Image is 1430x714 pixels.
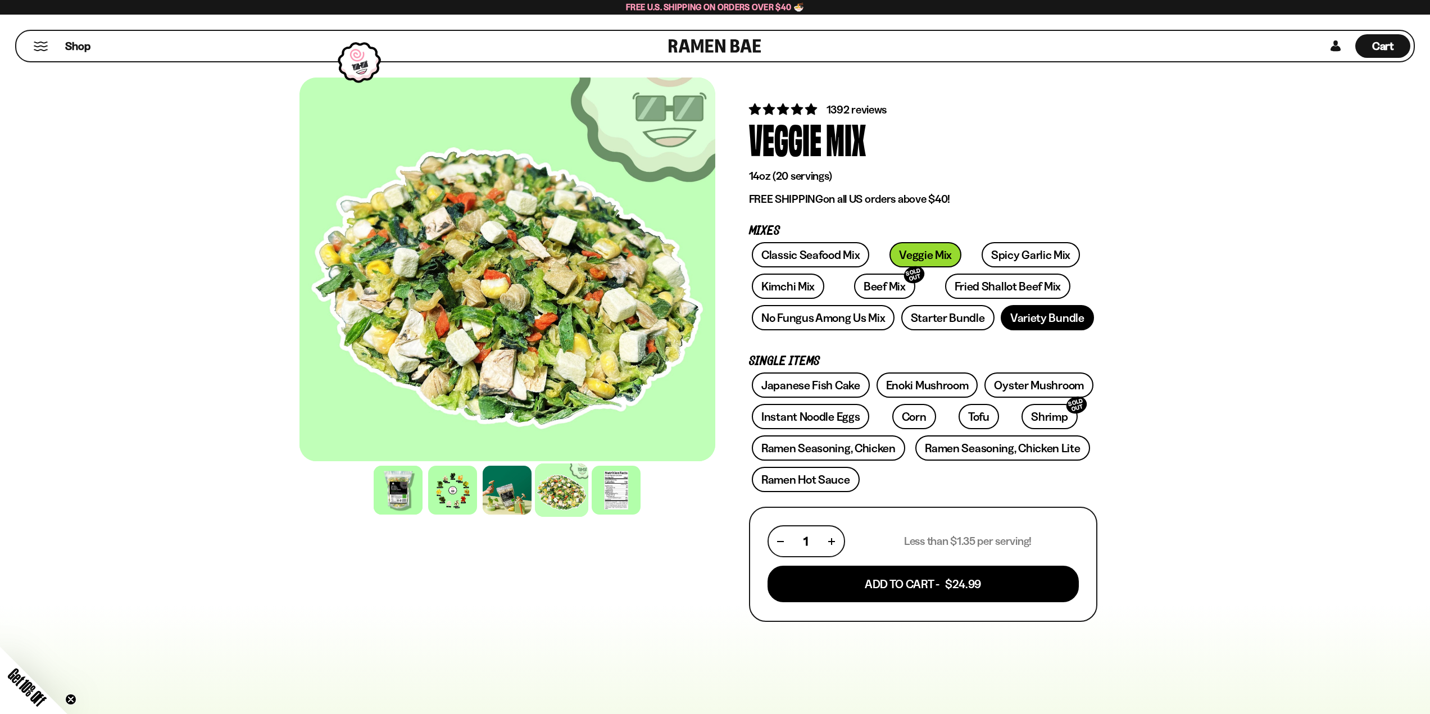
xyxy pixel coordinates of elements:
p: Single Items [749,356,1097,367]
a: Ramen Seasoning, Chicken Lite [915,435,1089,461]
p: Less than $1.35 per serving! [904,534,1032,548]
a: Spicy Garlic Mix [982,242,1080,267]
p: on all US orders above $40! [749,192,1097,206]
div: Mix [826,117,866,160]
a: Starter Bundle [901,305,995,330]
a: Classic Seafood Mix [752,242,869,267]
a: Shop [65,34,90,58]
a: Fried Shallot Beef Mix [945,274,1070,299]
a: ShrimpSOLD OUT [1022,404,1077,429]
a: Ramen Hot Sauce [752,467,860,492]
a: Oyster Mushroom [984,372,1093,398]
strong: FREE SHIPPING [749,192,823,206]
button: Mobile Menu Trigger [33,42,48,51]
a: Japanese Fish Cake [752,372,870,398]
button: Close teaser [65,694,76,705]
a: Corn [892,404,936,429]
a: Ramen Seasoning, Chicken [752,435,905,461]
p: Mixes [749,226,1097,237]
div: SOLD OUT [902,264,927,286]
p: 14oz (20 servings) [749,169,1097,183]
a: Variety Bundle [1001,305,1094,330]
span: Free U.S. Shipping on Orders over $40 🍜 [626,2,804,12]
a: No Fungus Among Us Mix [752,305,895,330]
a: Enoki Mushroom [877,372,978,398]
div: Veggie [749,117,821,160]
button: Add To Cart - $24.99 [768,566,1079,602]
span: 1 [803,534,808,548]
a: Instant Noodle Eggs [752,404,869,429]
a: Beef MixSOLD OUT [854,274,915,299]
a: Cart [1355,31,1410,61]
a: Kimchi Mix [752,274,824,299]
span: Shop [65,39,90,54]
span: 4.76 stars [749,102,819,116]
span: Cart [1372,39,1394,53]
div: SOLD OUT [1064,394,1089,416]
a: Tofu [959,404,999,429]
span: Get 10% Off [5,665,49,709]
span: 1392 reviews [827,103,887,116]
